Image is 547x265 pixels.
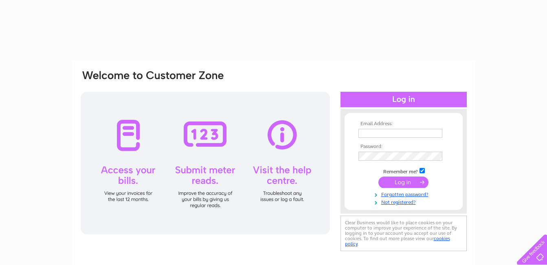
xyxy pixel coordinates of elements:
[356,167,451,175] td: Remember me?
[341,216,467,251] div: Clear Business would like to place cookies on your computer to improve your experience of the sit...
[358,198,451,205] a: Not registered?
[356,144,451,150] th: Password:
[358,190,451,198] a: Forgotten password?
[378,177,428,188] input: Submit
[345,236,450,247] a: cookies policy
[356,121,451,127] th: Email Address:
